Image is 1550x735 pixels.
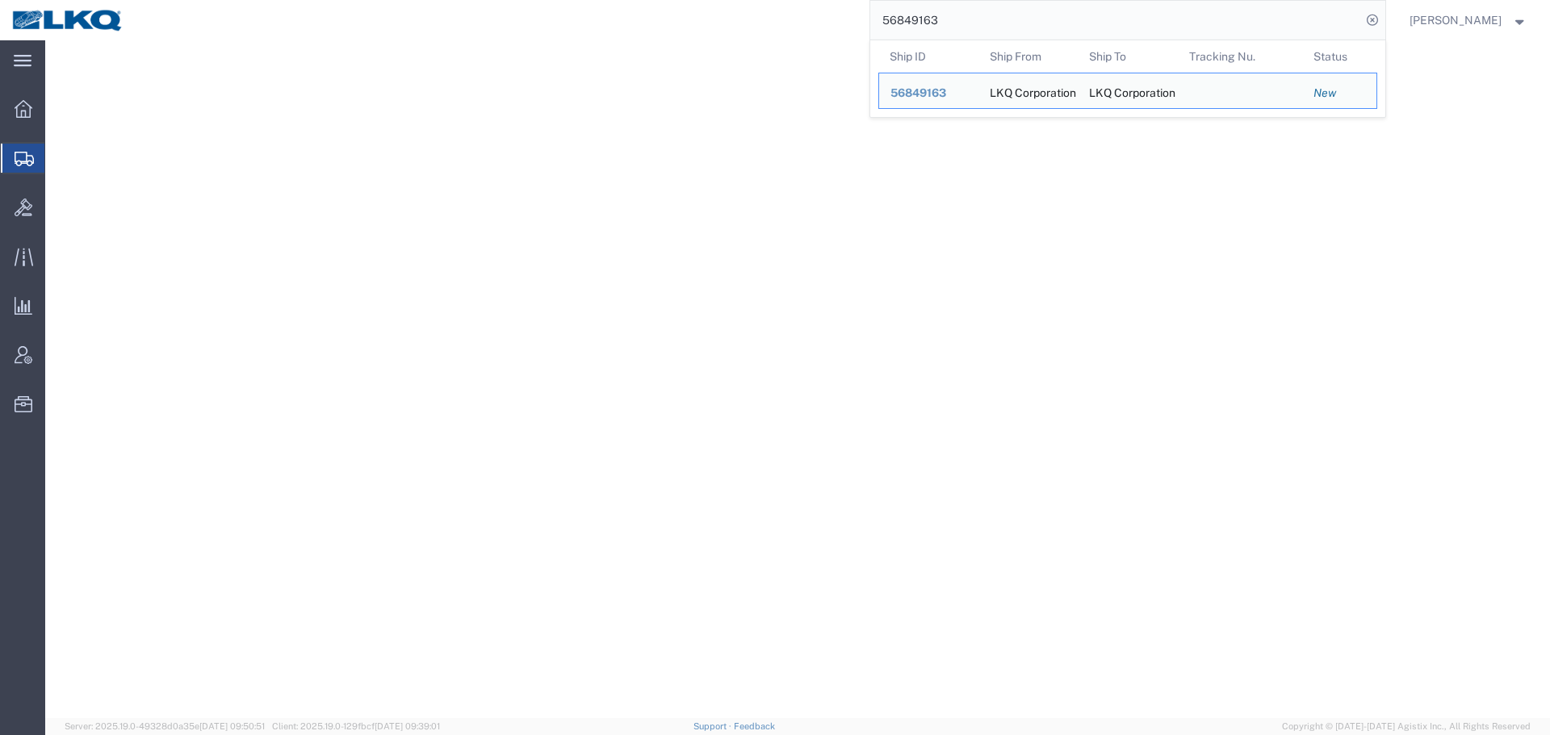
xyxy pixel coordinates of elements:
th: Status [1302,40,1377,73]
span: [DATE] 09:50:51 [199,721,265,731]
div: LKQ Corporation [989,73,1066,108]
div: LKQ Corporation [1089,73,1167,108]
th: Tracking Nu. [1177,40,1302,73]
div: New [1313,85,1365,102]
span: Copyright © [DATE]-[DATE] Agistix Inc., All Rights Reserved [1282,720,1531,733]
th: Ship To [1078,40,1178,73]
img: logo [11,8,124,32]
span: [DATE] 09:39:01 [375,721,440,731]
table: Search Results [878,40,1385,117]
span: Server: 2025.19.0-49328d0a35e [65,721,265,731]
iframe: FS Legacy Container [45,40,1550,718]
input: Search for shipment number, reference number [870,1,1361,40]
span: Rajasheker Reddy [1410,11,1502,29]
span: 56849163 [890,86,946,99]
div: 56849163 [890,85,967,102]
th: Ship From [978,40,1078,73]
span: Client: 2025.19.0-129fbcf [272,721,440,731]
a: Feedback [734,721,775,731]
th: Ship ID [878,40,978,73]
button: [PERSON_NAME] [1409,10,1528,30]
a: Support [693,721,734,731]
